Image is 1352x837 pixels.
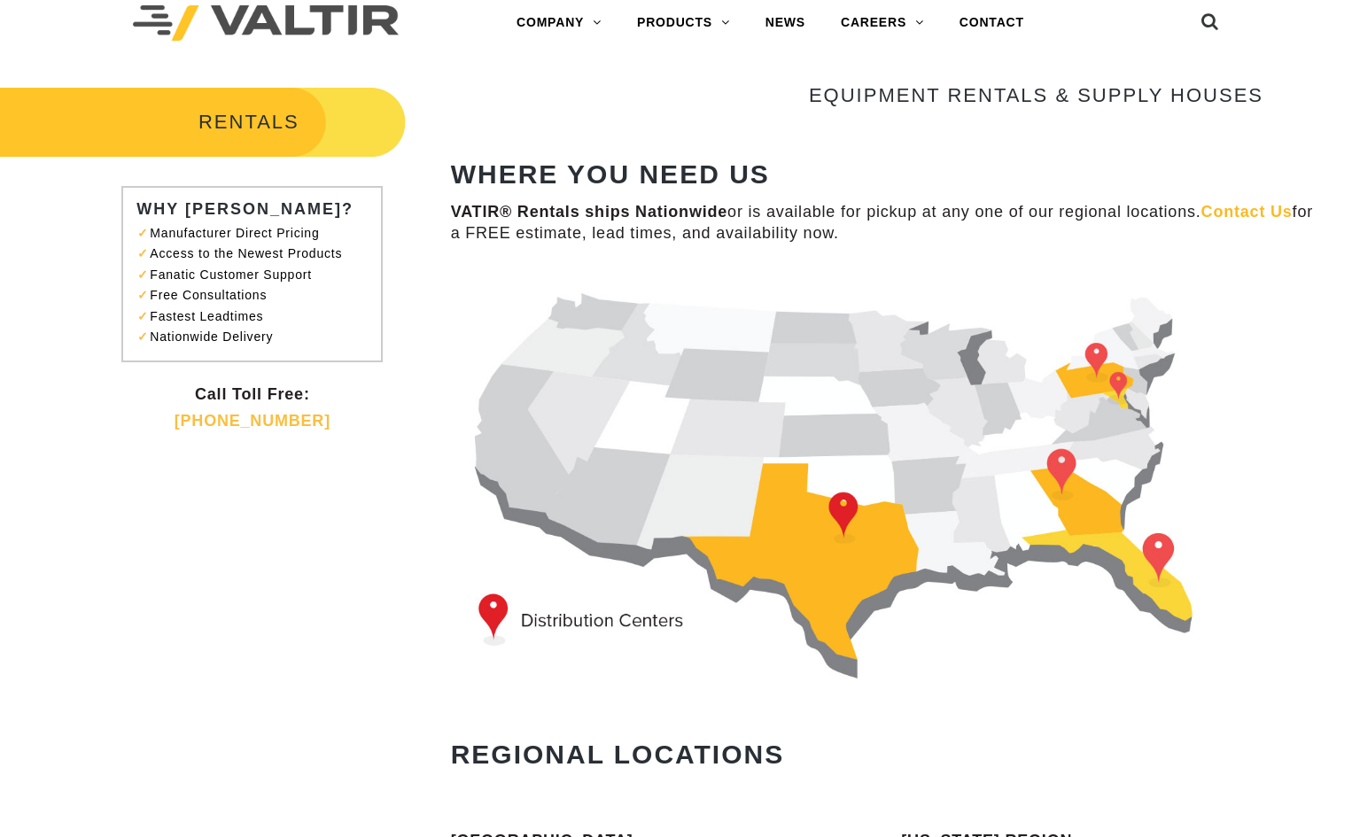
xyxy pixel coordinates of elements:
[195,385,310,403] strong: Call Toll Free:
[451,202,1325,244] p: or is available for pickup at any one of our regional locations. for a FREE estimate, lead times,...
[748,5,823,41] a: NEWS
[145,285,368,306] li: Free Consultations
[451,85,1263,106] h3: EQUIPMENT RENTALS & SUPPLY HOUSES
[145,244,368,264] li: Access to the Newest Products
[942,5,1042,41] a: CONTACT
[451,159,770,189] strong: WHERE YOU NEED US
[451,270,1263,686] img: dist-map-1
[145,223,368,244] li: Manufacturer Direct Pricing
[1201,203,1293,221] a: Contact Us
[619,5,748,41] a: PRODUCTS
[145,265,368,285] li: Fanatic Customer Support
[499,5,619,41] a: COMPANY
[133,5,399,42] img: Valtir
[145,306,368,327] li: Fastest Leadtimes
[451,740,785,769] strong: REGIONAL LOCATIONS
[175,412,330,430] a: [PHONE_NUMBER]
[145,327,368,347] li: Nationwide Delivery
[136,201,377,219] h3: WHY [PERSON_NAME]?
[451,203,727,221] strong: VATIR® Rentals ships Nationwide
[823,5,942,41] a: CAREERS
